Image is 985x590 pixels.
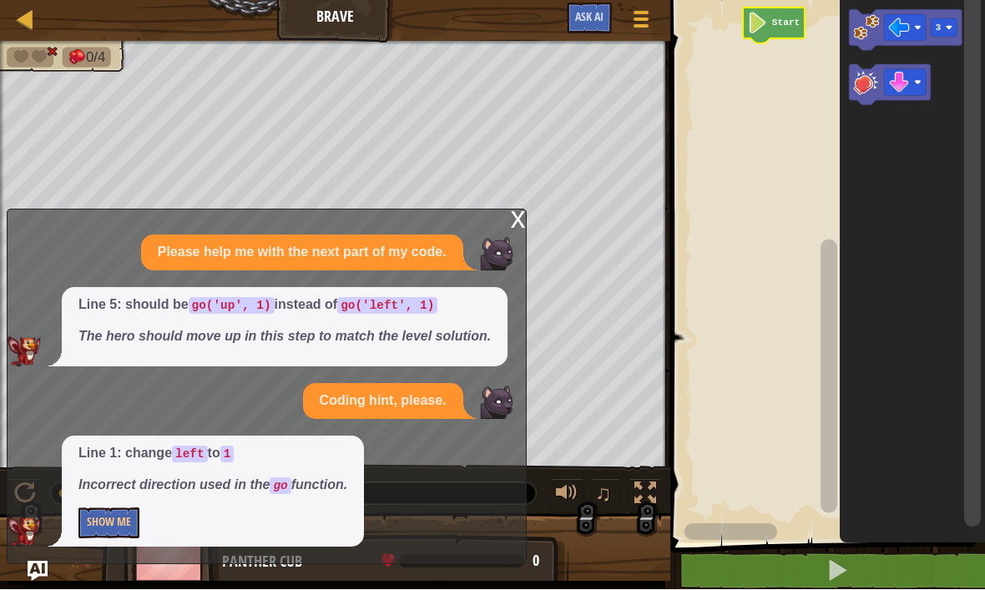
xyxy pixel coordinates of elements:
[595,482,612,507] span: ♫
[78,445,347,464] p: Line 1: change to
[771,18,799,28] text: Start
[550,479,583,513] button: Adjust volume
[533,551,539,572] span: 0
[63,48,111,68] li: Defeat the enemies.
[575,9,604,25] span: Ask AI
[592,479,620,513] button: ♫
[172,446,208,463] code: left
[567,3,612,34] button: Ask AI
[220,446,235,463] code: 1
[629,479,662,513] button: Toggle fullscreen
[480,386,513,420] img: Player
[511,210,526,227] div: x
[86,50,105,66] span: 0/4
[78,296,491,315] p: Line 5: should be instead of
[158,244,447,263] p: Please help me with the next part of my code.
[381,554,539,569] div: health: 0 / 2
[8,337,41,367] img: AI
[189,298,275,315] code: go('up', 1)
[8,517,41,547] img: AI
[620,3,662,43] button: Show game menu
[270,478,290,495] code: go
[78,330,491,344] em: The hero should move up in this step to match the level solution.
[7,48,53,68] li: Your hero must survive.
[935,23,941,33] text: 3
[78,508,139,539] button: Show Me
[78,478,347,492] em: Incorrect direction used in the function.
[320,392,447,411] p: Coding hint, please.
[28,562,48,582] button: Ask AI
[480,238,513,271] img: Player
[337,298,437,315] code: go('left', 1)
